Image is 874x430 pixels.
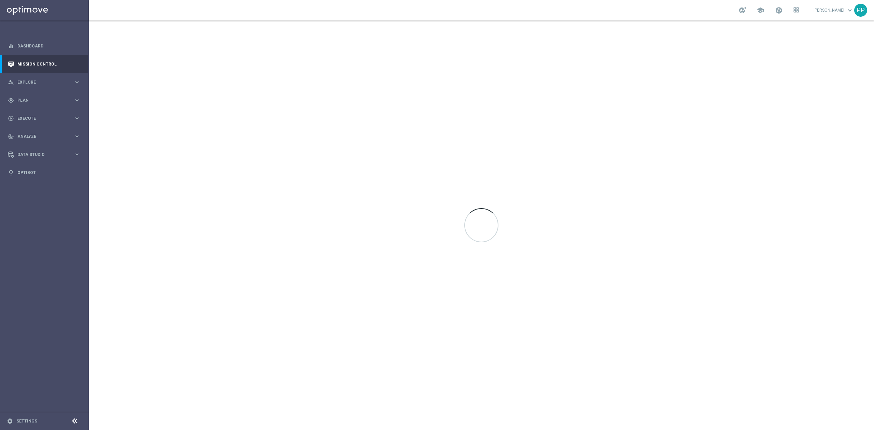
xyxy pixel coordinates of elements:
[8,170,81,175] button: lightbulb Optibot
[8,152,74,158] div: Data Studio
[8,134,81,139] button: track_changes Analyze keyboard_arrow_right
[74,79,80,85] i: keyboard_arrow_right
[8,61,81,67] button: Mission Control
[757,6,764,14] span: school
[8,133,14,140] i: track_changes
[8,98,81,103] button: gps_fixed Plan keyboard_arrow_right
[8,115,14,121] i: play_circle_outline
[17,80,74,84] span: Explore
[7,418,13,424] i: settings
[8,115,74,121] div: Execute
[8,170,14,176] i: lightbulb
[8,116,81,121] button: play_circle_outline Execute keyboard_arrow_right
[74,115,80,121] i: keyboard_arrow_right
[74,97,80,103] i: keyboard_arrow_right
[8,152,81,157] button: Data Studio keyboard_arrow_right
[813,5,854,15] a: [PERSON_NAME]keyboard_arrow_down
[8,79,74,85] div: Explore
[8,43,81,49] button: equalizer Dashboard
[846,6,854,14] span: keyboard_arrow_down
[8,37,80,55] div: Dashboard
[8,97,74,103] div: Plan
[16,419,37,423] a: Settings
[17,134,74,139] span: Analyze
[17,116,74,120] span: Execute
[8,80,81,85] button: person_search Explore keyboard_arrow_right
[854,4,867,17] div: PP
[17,37,80,55] a: Dashboard
[17,153,74,157] span: Data Studio
[17,98,74,102] span: Plan
[8,97,14,103] i: gps_fixed
[8,55,80,73] div: Mission Control
[74,151,80,158] i: keyboard_arrow_right
[8,163,80,182] div: Optibot
[17,163,80,182] a: Optibot
[17,55,80,73] a: Mission Control
[74,133,80,140] i: keyboard_arrow_right
[8,79,14,85] i: person_search
[8,43,14,49] i: equalizer
[8,133,74,140] div: Analyze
